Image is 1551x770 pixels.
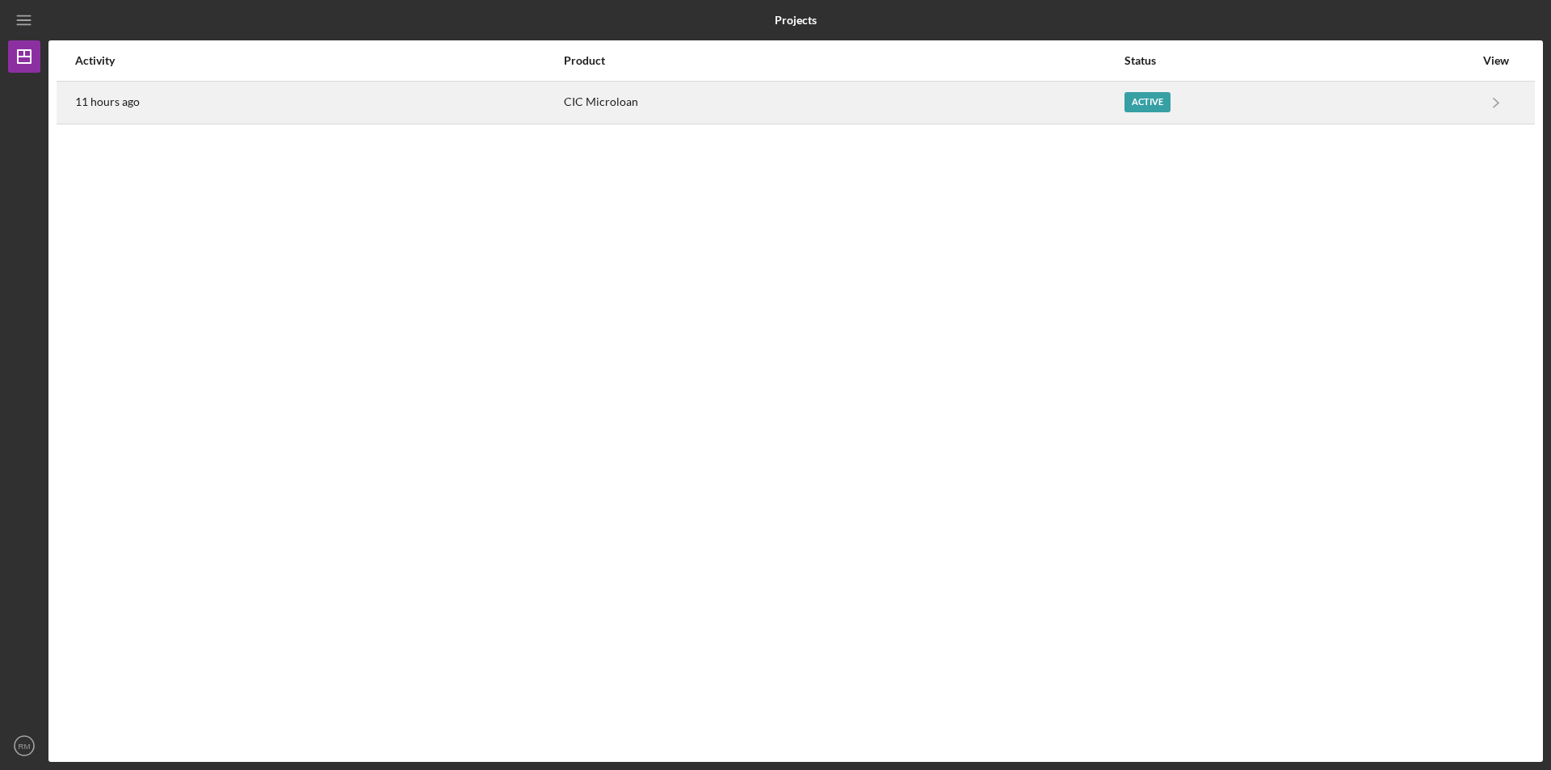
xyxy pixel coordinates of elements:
[1476,54,1516,67] div: View
[8,730,40,762] button: RM
[1124,92,1171,112] div: Active
[775,14,817,27] b: Projects
[564,82,1123,123] div: CIC Microloan
[564,54,1123,67] div: Product
[19,742,31,751] text: RM
[75,95,140,108] time: 2025-09-22 03:56
[1124,54,1474,67] div: Status
[75,54,562,67] div: Activity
